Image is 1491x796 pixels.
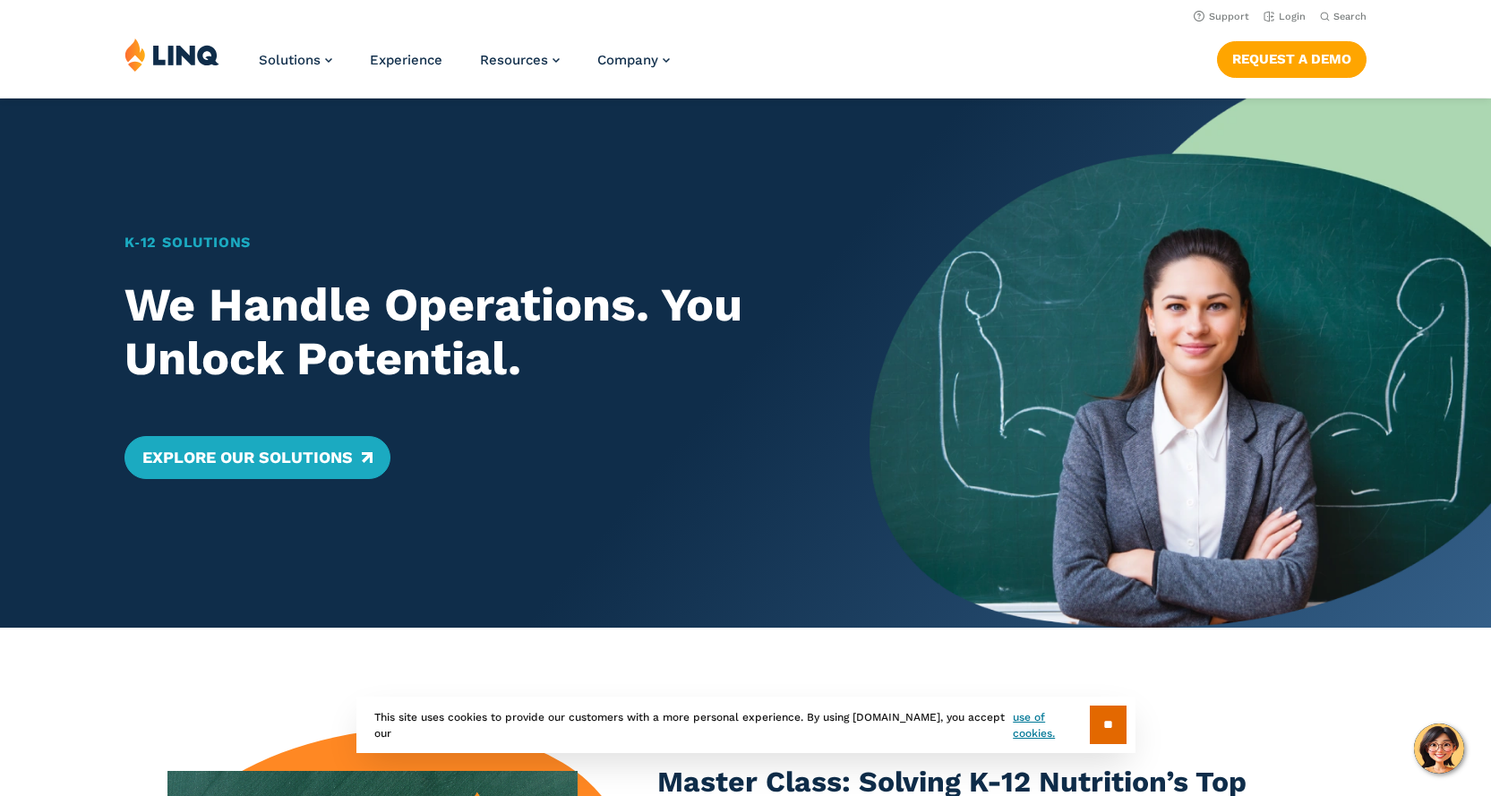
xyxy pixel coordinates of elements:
[1320,10,1367,23] button: Open Search Bar
[259,38,670,97] nav: Primary Navigation
[597,52,658,68] span: Company
[259,52,332,68] a: Solutions
[124,38,219,72] img: LINQ | K‑12 Software
[1414,723,1464,774] button: Hello, have a question? Let’s chat.
[124,436,390,479] a: Explore Our Solutions
[124,278,810,386] h2: We Handle Operations. You Unlock Potential.
[124,232,810,253] h1: K‑12 Solutions
[370,52,442,68] a: Experience
[259,52,321,68] span: Solutions
[1217,38,1367,77] nav: Button Navigation
[1013,709,1089,741] a: use of cookies.
[480,52,560,68] a: Resources
[1194,11,1249,22] a: Support
[356,697,1135,753] div: This site uses cookies to provide our customers with a more personal experience. By using [DOMAIN...
[597,52,670,68] a: Company
[1217,41,1367,77] a: Request a Demo
[1333,11,1367,22] span: Search
[480,52,548,68] span: Resources
[870,98,1491,628] img: Home Banner
[1264,11,1306,22] a: Login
